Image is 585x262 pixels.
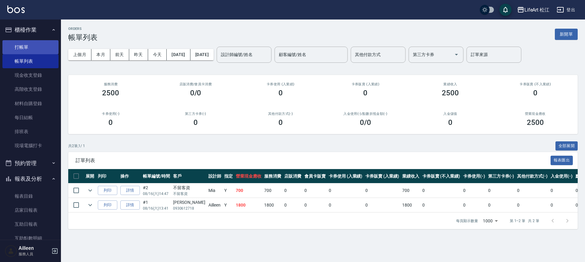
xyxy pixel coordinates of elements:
h3: 0 [363,89,367,97]
button: expand row [86,186,95,195]
td: 0 [516,198,549,212]
a: 現場電腦打卡 [2,139,58,153]
td: 0 [549,183,574,198]
th: 卡券販賣 (不入業績) [421,169,462,183]
button: 列印 [98,186,117,195]
h2: 卡券使用(-) [76,112,146,116]
h3: 帳單列表 [68,33,97,42]
button: 上個月 [68,49,91,60]
a: 互助點數明細 [2,231,58,245]
h3: 0 [193,118,198,127]
h2: 入金儲值 [415,112,486,116]
td: 700 [401,183,421,198]
button: 昨天 [129,49,148,60]
button: 本月 [91,49,110,60]
p: 08/16 (六) 13:41 [143,206,170,211]
td: #1 [141,198,172,212]
button: expand row [86,200,95,210]
button: 新開單 [555,29,578,40]
p: 每頁顯示數量 [456,218,478,224]
td: 0 [487,198,516,212]
p: 0930612718 [173,206,205,211]
h3: 0 [448,118,452,127]
th: 帳單編號/時間 [141,169,172,183]
td: 0 [283,198,303,212]
h2: ORDERS [68,27,97,31]
td: 1800 [234,198,263,212]
td: 0 [303,183,327,198]
th: 業績收入 [401,169,421,183]
div: [PERSON_NAME] [173,199,205,206]
a: 高階收支登錄 [2,82,58,96]
td: 0 [549,198,574,212]
td: 0 [421,198,462,212]
a: 報表目錄 [2,189,58,203]
h2: 卡券販賣 (入業績) [330,82,401,86]
h3: 0/0 [190,89,201,97]
td: Y [223,198,234,212]
th: 店販消費 [283,169,303,183]
td: 0 [487,183,516,198]
h3: 0 [108,118,113,127]
td: 0 [462,198,487,212]
td: 1800 [401,198,421,212]
th: 卡券使用(-) [462,169,487,183]
button: 報表及分析 [2,171,58,187]
p: 第 1–2 筆 共 2 筆 [510,218,539,224]
a: 打帳單 [2,40,58,54]
h3: 0 [278,89,283,97]
button: 預約管理 [2,155,58,171]
button: 列印 [98,200,117,210]
h3: 2500 [527,118,544,127]
td: Ailleen [207,198,223,212]
a: 材料自購登錄 [2,97,58,111]
h2: 入金使用(-) /點數折抵金額(-) [330,112,401,116]
h2: 其他付款方式(-) [245,112,316,116]
h2: 卡券販賣 (不入業績) [500,82,570,86]
div: 1000 [480,213,500,229]
th: 操作 [119,169,141,183]
a: 互助日報表 [2,217,58,231]
th: 營業現金應收 [234,169,263,183]
button: save [499,4,512,16]
a: 排班表 [2,125,58,139]
th: 展開 [84,169,96,183]
td: 0 [283,183,303,198]
a: 詳情 [120,186,140,195]
div: 不留客資 [173,185,205,191]
img: Person [5,245,17,257]
a: 帳單列表 [2,54,58,68]
td: Y [223,183,234,198]
h2: 第三方卡券(-) [161,112,231,116]
h2: 營業現金應收 [500,112,570,116]
p: 共 2 筆, 1 / 1 [68,143,85,149]
td: 0 [303,198,327,212]
td: Mia [207,183,223,198]
button: [DATE] [190,49,214,60]
button: Open [452,50,461,59]
th: 服務消費 [263,169,283,183]
h3: 0 /0 [360,118,371,127]
h2: 店販消費 /會員卡消費 [161,82,231,86]
p: 服務人員 [19,251,50,257]
a: 報表匯出 [551,157,573,163]
td: 0 [421,183,462,198]
th: 入金使用(-) [549,169,574,183]
h3: 0 [278,118,283,127]
td: 0 [462,183,487,198]
td: 0 [327,198,364,212]
button: [DATE] [167,49,190,60]
h3: 0 [533,89,537,97]
td: 0 [364,183,401,198]
td: 700 [234,183,263,198]
a: 新開單 [555,31,578,37]
button: 櫃檯作業 [2,22,58,38]
th: 其他付款方式(-) [516,169,549,183]
h2: 卡券使用 (入業績) [245,82,316,86]
h3: 服務消費 [76,82,146,86]
button: 全部展開 [555,141,578,151]
a: 詳情 [120,200,140,210]
p: 不留客資 [173,191,205,196]
td: 700 [263,183,283,198]
th: 指定 [223,169,234,183]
